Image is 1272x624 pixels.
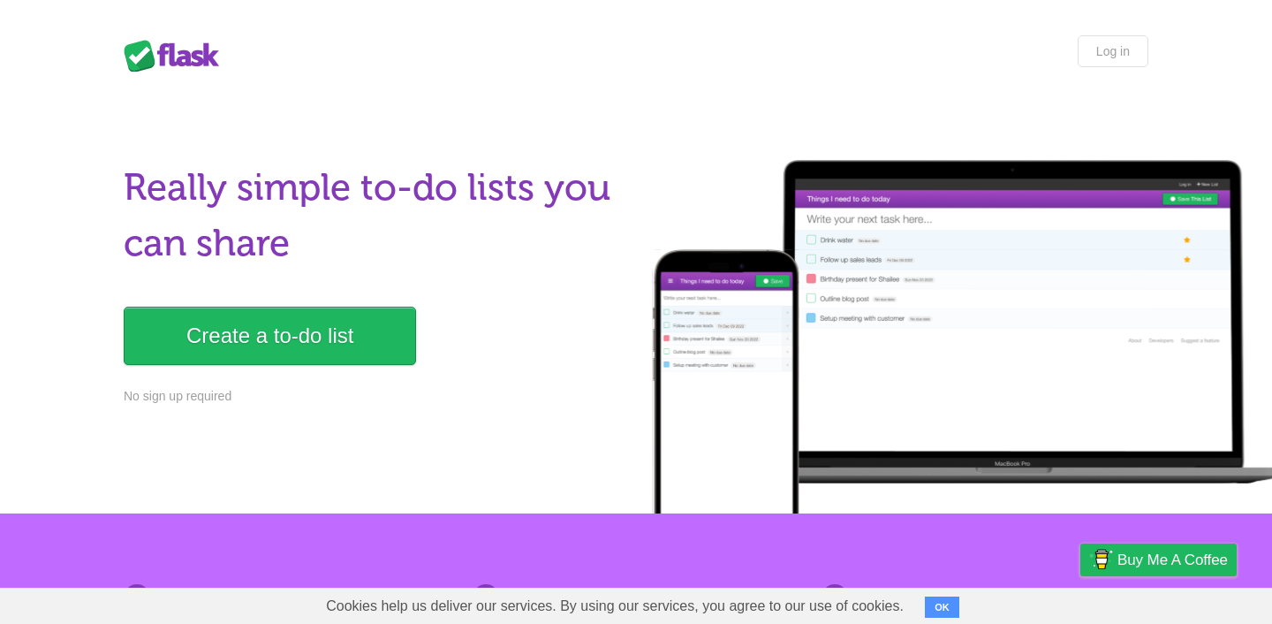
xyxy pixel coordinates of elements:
[1080,544,1237,576] a: Buy me a coffee
[1117,544,1228,575] span: Buy me a coffee
[124,40,230,72] div: Flask Lists
[124,307,416,365] a: Create a to-do list
[308,589,921,624] span: Cookies help us deliver our services. By using our services, you agree to our use of cookies.
[925,597,959,618] button: OK
[821,584,1148,608] h2: Access from any device.
[124,160,625,271] h1: Really simple to-do lists you can share
[473,584,799,608] h2: Share lists with ease.
[124,584,450,608] h2: No sign up. Nothing to install.
[124,387,625,406] p: No sign up required
[1078,35,1148,67] a: Log in
[1089,544,1113,575] img: Buy me a coffee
